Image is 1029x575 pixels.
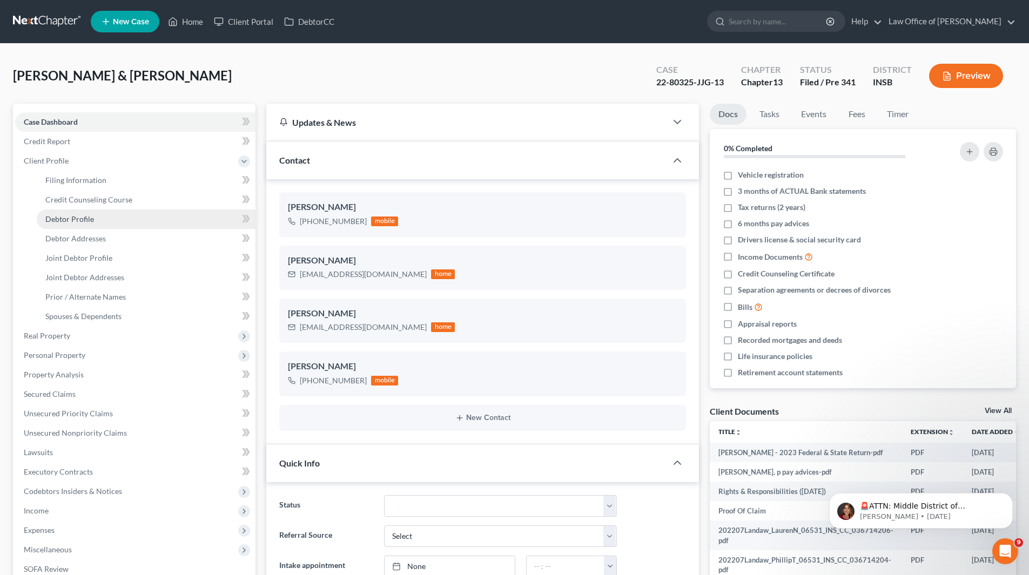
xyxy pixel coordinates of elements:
span: 3 months of ACTUAL Bank statements [738,186,866,197]
span: Unsecured Nonpriority Claims [24,428,127,437]
span: [PERSON_NAME] & [PERSON_NAME] [13,67,232,83]
label: Status [274,495,378,517]
span: New Case [113,18,149,26]
div: [PERSON_NAME] [288,360,677,373]
span: Income [24,506,49,515]
span: Bills [738,302,752,313]
span: Secured Claims [24,389,76,398]
span: Tax returns (2 years) [738,202,805,213]
span: SOFA Review [24,564,69,573]
div: Case [656,64,724,76]
td: 202207Landaw_LaurenN_06531_INS_CC_036714206-pdf [710,520,902,550]
div: [EMAIL_ADDRESS][DOMAIN_NAME] [300,269,427,280]
div: mobile [371,376,398,385]
iframe: Intercom notifications message [813,470,1029,546]
div: [EMAIL_ADDRESS][DOMAIN_NAME] [300,322,427,333]
div: District [873,64,912,76]
div: mobile [371,217,398,226]
span: Drivers license & social security card [738,234,861,245]
span: Codebtors Insiders & Notices [24,486,122,496]
span: Credit Report [24,137,70,146]
a: Joint Debtor Profile [37,248,255,268]
a: Case Dashboard [15,112,255,132]
div: [PHONE_NUMBER] [300,216,367,227]
span: Credit Counseling Course [45,195,132,204]
i: unfold_more [735,429,742,436]
i: expand_more [1014,429,1020,436]
div: [PERSON_NAME] [288,201,677,214]
span: Joint Debtor Profile [45,253,112,262]
a: Filing Information [37,171,255,190]
td: [DATE] [963,462,1029,482]
span: Miscellaneous [24,545,72,554]
a: Date Added expand_more [972,428,1020,436]
a: Property Analysis [15,365,255,384]
span: Retirement account statements [738,367,843,378]
a: DebtorCC [279,12,340,31]
span: Property Analysis [24,370,84,379]
a: Credit Counseling Course [37,190,255,209]
span: Life insurance policies [738,351,812,362]
span: Spouses & Dependents [45,312,122,321]
div: Filed / Pre 341 [800,76,856,89]
span: 13 [773,77,783,87]
span: Debtor Profile [45,214,94,224]
span: 6 months pay advices [738,218,809,229]
td: Rights & Responsibilities ([DATE]) [710,482,902,501]
a: Debtor Addresses [37,229,255,248]
a: Law Office of [PERSON_NAME] [883,12,1015,31]
a: Spouses & Dependents [37,307,255,326]
div: 22-80325-JJG-13 [656,76,724,89]
a: Joint Debtor Addresses [37,268,255,287]
div: Chapter [741,64,783,76]
a: Extensionunfold_more [911,428,954,436]
a: Tasks [751,104,788,125]
span: 9 [1014,538,1023,547]
td: PDF [902,443,963,462]
a: Docs [710,104,746,125]
span: Debtor Addresses [45,234,106,243]
span: Executory Contracts [24,467,93,476]
div: home [431,322,455,332]
a: Help [846,12,882,31]
div: [PERSON_NAME] [288,307,677,320]
a: Debtor Profile [37,209,255,229]
a: Prior / Alternate Names [37,287,255,307]
span: Appraisal reports [738,319,797,329]
a: Client Portal [209,12,279,31]
span: Credit Counseling Certificate [738,268,835,279]
div: home [431,269,455,279]
span: Real Property [24,331,70,340]
a: Titleunfold_more [718,428,742,436]
td: [DATE] [963,443,1029,462]
label: Referral Source [274,525,378,547]
span: Expenses [24,525,55,535]
td: [PERSON_NAME], p pay advices-pdf [710,462,902,482]
span: Vehicle registration [738,170,804,180]
a: Unsecured Nonpriority Claims [15,423,255,443]
a: Timer [878,104,917,125]
span: Unsecured Priority Claims [24,409,113,418]
span: Joint Debtor Addresses [45,273,124,282]
iframe: Intercom live chat [992,538,1018,564]
div: [PERSON_NAME] [288,254,677,267]
strong: 0% Completed [724,144,772,153]
span: Income Documents [738,252,803,262]
span: Filing Information [45,175,106,185]
a: Events [792,104,835,125]
a: Fees [839,104,874,125]
a: Credit Report [15,132,255,151]
td: PDF [902,462,963,482]
span: Prior / Alternate Names [45,292,126,301]
a: View All [985,407,1012,415]
input: Search by name... [729,11,828,31]
span: Lawsuits [24,448,53,457]
span: Recorded mortgages and deeds [738,335,842,346]
td: Proof Of Claim [710,501,902,520]
div: Status [800,64,856,76]
a: Secured Claims [15,384,255,404]
span: Quick Info [279,458,320,468]
div: Chapter [741,76,783,89]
